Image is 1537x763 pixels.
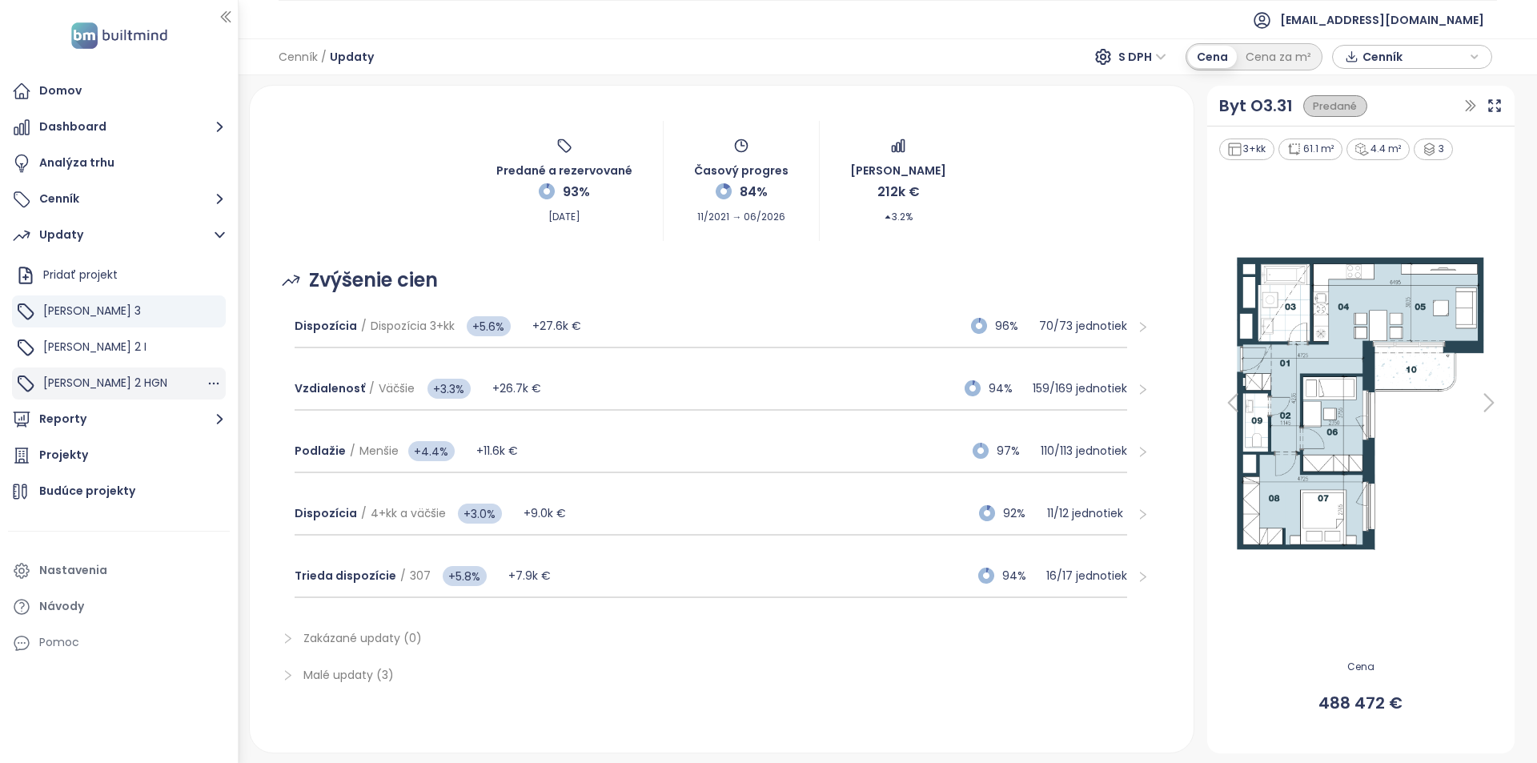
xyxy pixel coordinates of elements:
div: [PERSON_NAME] 2 HGN [12,367,226,400]
span: 4+kk a väčšie [371,505,446,521]
span: 94% [989,379,1024,397]
span: +27.6k € [532,318,581,334]
p: 11 / 12 jednotiek [1047,504,1127,522]
span: 84% [740,182,768,202]
span: +4.4% [408,441,455,461]
span: +3.3% [427,379,471,399]
div: Analýza trhu [39,153,114,173]
span: 97% [997,442,1032,460]
span: Cena [1217,660,1504,675]
span: / [361,505,367,521]
span: [PERSON_NAME] 2 HGN [43,375,167,391]
span: right [1137,571,1149,583]
a: Budúce projekty [8,476,230,508]
div: [PERSON_NAME] 2 I [12,331,226,363]
span: 92% [1003,504,1038,522]
span: +3.0% [458,504,502,524]
span: Podlažie [295,443,346,459]
div: Pridať projekt [12,259,226,291]
span: 488 472 € [1217,691,1504,716]
div: [PERSON_NAME] 3 [12,295,226,327]
span: 11/2021 → 06/2026 [697,202,785,225]
span: Cenník [279,42,318,71]
span: 96% [995,317,1030,335]
span: 94% [1002,567,1037,584]
div: Updaty [39,225,83,245]
span: Updaty [330,42,374,71]
p: 110 / 113 jednotiek [1041,442,1127,460]
div: Pomoc [8,627,230,659]
span: Zakázané updaty (0) [303,630,422,646]
div: Pridať projekt [43,265,118,285]
span: [DATE] [548,202,580,225]
span: S DPH [1118,45,1166,69]
div: Predané [1303,95,1367,117]
span: Menšie [359,443,399,459]
span: +5.6% [467,316,511,336]
div: 3 [1414,139,1453,160]
span: Zvýšenie cien [309,265,438,295]
img: logo [66,19,172,52]
span: Dispozícia 3+kk [371,318,455,334]
span: Časový progres [694,154,789,179]
span: [PERSON_NAME] [850,154,946,179]
span: [PERSON_NAME] 2 I [43,339,146,355]
p: 159 / 169 jednotiek [1033,379,1127,397]
span: / [321,42,327,71]
span: [EMAIL_ADDRESS][DOMAIN_NAME] [1280,1,1484,39]
p: 16 / 17 jednotiek [1046,567,1127,584]
span: / [369,380,375,396]
a: Analýza trhu [8,147,230,179]
span: +26.7k € [492,380,541,396]
a: Byt O3.31 [1219,94,1293,118]
span: +5.8% [443,566,487,586]
span: right [1137,446,1149,458]
div: Návody [39,596,84,616]
span: Predané a rezervované [496,154,632,179]
span: right [1137,321,1149,333]
span: Dispozícia [295,318,357,334]
div: 61.1 m² [1278,139,1342,160]
span: +11.6k € [476,443,518,459]
button: Cenník [8,183,230,215]
span: 3.2% [884,202,913,225]
span: right [1137,508,1149,520]
div: Budúce projekty [39,481,135,501]
span: / [350,443,355,459]
span: / [361,318,367,334]
span: / [400,568,406,584]
a: Nastavenia [8,555,230,587]
span: 307 [410,568,431,584]
div: Domov [39,81,82,101]
div: 3+kk [1219,139,1275,160]
span: right [1137,384,1149,396]
button: Reporty [8,404,230,436]
span: +9.0k € [524,505,566,521]
span: Malé updaty (3) [303,667,394,683]
img: Floor plan [1217,248,1504,558]
span: 93% [563,182,590,202]
span: Cenník [1362,45,1466,69]
div: Nastavenia [39,560,107,580]
span: +7.9k € [508,568,551,584]
a: Domov [8,75,230,107]
div: Projekty [39,445,88,465]
div: 4.4 m² [1346,139,1411,160]
span: right [282,632,294,645]
div: button [1341,45,1483,69]
span: right [282,669,294,681]
button: Dashboard [8,111,230,143]
span: Trieda dispozície [295,568,396,584]
a: Projekty [8,440,230,472]
div: Cena [1188,46,1237,68]
p: 70 / 73 jednotiek [1039,317,1127,335]
div: Pomoc [39,632,79,653]
span: [PERSON_NAME] 3 [43,303,141,319]
span: 212k € [877,182,920,202]
a: Návody [8,591,230,623]
span: caret-up [884,213,892,221]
